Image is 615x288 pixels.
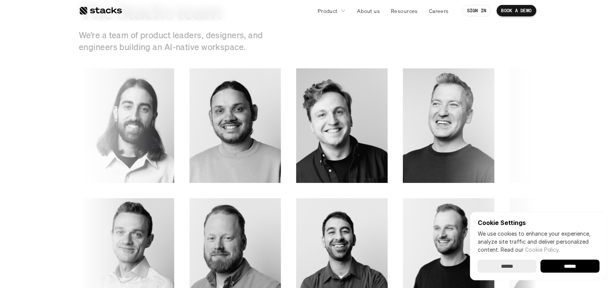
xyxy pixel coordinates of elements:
p: About us [357,7,380,15]
a: Careers [424,4,453,18]
p: SIGN IN [467,8,487,13]
a: BOOK A DEMO [497,5,536,16]
a: Resources [386,4,422,18]
p: We use cookies to enhance your experience, analyze site traffic and deliver personalized content. [478,230,600,254]
a: About us [352,4,384,18]
p: Cookie Settings [478,220,600,226]
span: Read our . [501,246,560,253]
p: Resources [391,7,418,15]
p: Careers [429,7,449,15]
p: We’re a team of product leaders, designers, and engineers building an AI-native workspace. [79,29,270,53]
a: Cookie Policy [525,246,559,253]
p: Product [318,7,338,15]
p: BOOK A DEMO [501,8,532,13]
a: SIGN IN [462,5,491,16]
